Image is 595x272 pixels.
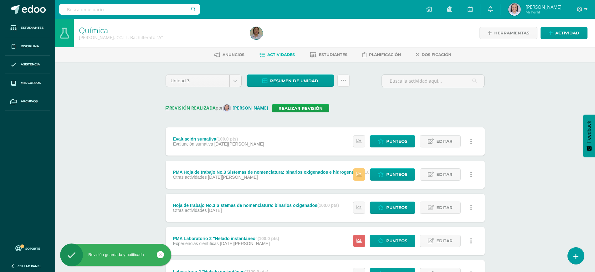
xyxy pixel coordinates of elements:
[166,104,485,112] div: por
[319,52,347,57] span: Estudiantes
[258,236,279,241] strong: (100.0 pts)
[494,27,529,39] span: Herramientas
[259,50,295,60] a: Actividades
[208,208,222,213] span: [DATE]
[79,26,243,34] h1: Química
[79,34,243,40] div: Quinto Bach. CC.LL. Bachillerato 'A'
[173,170,385,175] div: PMA Hoja de trabajo No.3 Sistemas de nomenclatura: binarios oxigenados e hidrogenados.
[60,252,171,258] div: Revisión guardada y notificada
[583,115,595,157] button: Feedback - Mostrar encuesta
[247,74,334,87] a: Resumen de unidad
[233,105,268,111] strong: [PERSON_NAME]
[541,27,587,39] a: Actividad
[5,37,50,56] a: Disciplina
[436,136,453,147] span: Editar
[21,99,38,104] span: Archivos
[436,169,453,180] span: Editar
[223,52,244,57] span: Anuncios
[317,203,339,208] strong: (100.0 pts)
[508,3,521,16] img: 362840c0840221cfc42a5058b27e03ff.png
[5,56,50,74] a: Asistencia
[223,104,231,112] img: de45bbc80792a220999f15b5bd916dd7.png
[386,169,407,180] span: Punteos
[208,175,258,180] span: [DATE][PERSON_NAME]
[370,235,415,247] a: Punteos
[25,246,40,251] span: Soporte
[310,50,347,60] a: Estudiantes
[8,244,48,252] a: Soporte
[370,168,415,181] a: Punteos
[386,235,407,247] span: Punteos
[5,74,50,92] a: Mis cursos
[21,62,40,67] span: Asistencia
[526,9,562,15] span: Mi Perfil
[416,50,451,60] a: Dosificación
[173,175,207,180] span: Otras actividades
[250,27,263,39] img: 1fe84388f205d12683a63f8449f7fc9c.png
[386,136,407,147] span: Punteos
[555,27,579,39] span: Actividad
[270,75,318,87] span: Resumen de unidad
[223,105,272,111] a: [PERSON_NAME]
[382,75,484,87] input: Busca la actividad aquí...
[173,236,279,241] div: PMA Laboratorio 2 "Helado instantáneo"
[5,19,50,37] a: Estudiantes
[21,25,44,30] span: Estudiantes
[267,52,295,57] span: Actividades
[21,44,39,49] span: Disciplina
[21,80,41,85] span: Mis cursos
[422,52,451,57] span: Dosificación
[173,203,339,208] div: Hoja de trabajo No.3 Sistemas de nomenclatura: binarios oxigenados
[173,208,207,213] span: Otras actividades
[214,141,264,146] span: [DATE][PERSON_NAME]
[220,241,270,246] span: [DATE][PERSON_NAME]
[79,25,108,35] a: Química
[166,105,216,111] strong: REVISIÓN REALIZADA
[370,202,415,214] a: Punteos
[369,52,401,57] span: Planificación
[480,27,537,39] a: Herramientas
[173,241,218,246] span: Experiencias científicas
[272,104,329,112] a: Realizar revisión
[173,141,213,146] span: Evaluación sumativa
[526,4,562,10] span: [PERSON_NAME]
[362,50,401,60] a: Planificación
[166,75,241,87] a: Unidad 3
[370,135,415,147] a: Punteos
[214,50,244,60] a: Anuncios
[216,136,238,141] strong: (100.0 pts)
[171,75,225,87] span: Unidad 3
[586,121,592,143] span: Feedback
[436,235,453,247] span: Editar
[386,202,407,213] span: Punteos
[59,4,200,15] input: Busca un usuario...
[18,264,41,268] span: Cerrar panel
[436,202,453,213] span: Editar
[5,92,50,111] a: Archivos
[173,136,264,141] div: Evaluación sumativa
